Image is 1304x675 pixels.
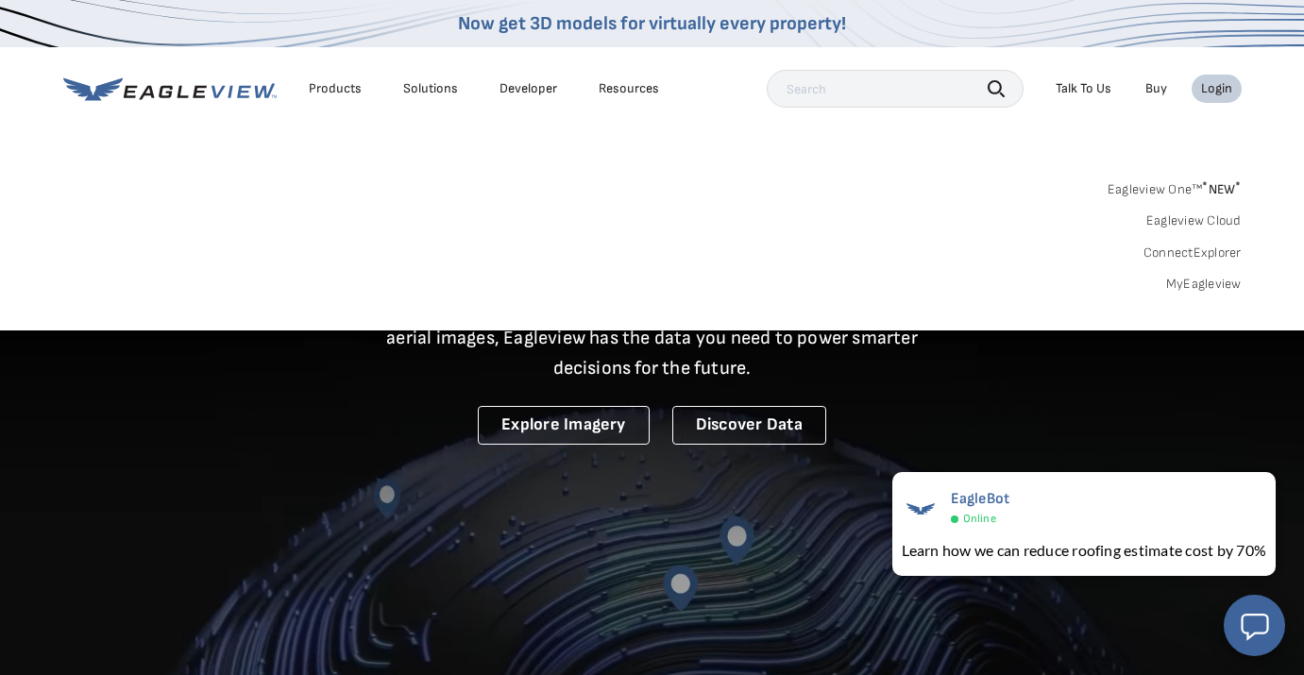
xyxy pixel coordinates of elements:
[1145,80,1167,97] a: Buy
[458,12,846,35] a: Now get 3D models for virtually every property!
[1146,212,1242,229] a: Eagleview Cloud
[599,80,659,97] div: Resources
[767,70,1024,108] input: Search
[1108,176,1242,197] a: Eagleview One™*NEW*
[1202,181,1241,197] span: NEW
[1143,245,1242,262] a: ConnectExplorer
[1201,80,1232,97] div: Login
[672,406,826,445] a: Discover Data
[1224,595,1285,656] button: Open chat window
[364,293,941,383] p: A new era starts here. Built on more than 3.5 billion high-resolution aerial images, Eagleview ha...
[478,406,650,445] a: Explore Imagery
[1166,276,1242,293] a: MyEagleview
[500,80,557,97] a: Developer
[403,80,458,97] div: Solutions
[1056,80,1111,97] div: Talk To Us
[951,490,1010,508] span: EagleBot
[902,539,1266,562] div: Learn how we can reduce roofing estimate cost by 70%
[902,490,940,528] img: EagleBot
[309,80,362,97] div: Products
[963,512,996,526] span: Online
